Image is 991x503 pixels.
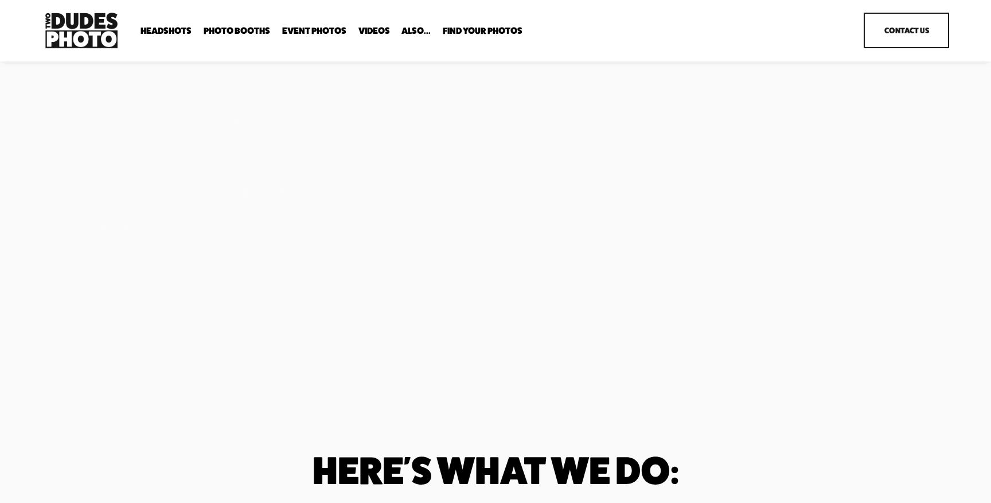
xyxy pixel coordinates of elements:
[358,25,390,36] a: Videos
[155,453,836,488] h1: Here's What We do:
[42,254,353,313] strong: Two Dudes Photo is a full-service photography & video production agency delivering premium experi...
[42,94,379,234] h1: Unmatched Quality. Unparalleled Speed.
[401,26,431,36] span: Also...
[864,13,949,48] a: Contact Us
[401,25,431,36] a: folder dropdown
[141,26,192,36] span: Headshots
[282,25,346,36] a: Event Photos
[42,10,121,51] img: Two Dudes Photo | Headshots, Portraits &amp; Photo Booths
[443,25,522,36] a: folder dropdown
[141,25,192,36] a: folder dropdown
[204,26,270,36] span: Photo Booths
[204,25,270,36] a: folder dropdown
[443,26,522,36] span: Find Your Photos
